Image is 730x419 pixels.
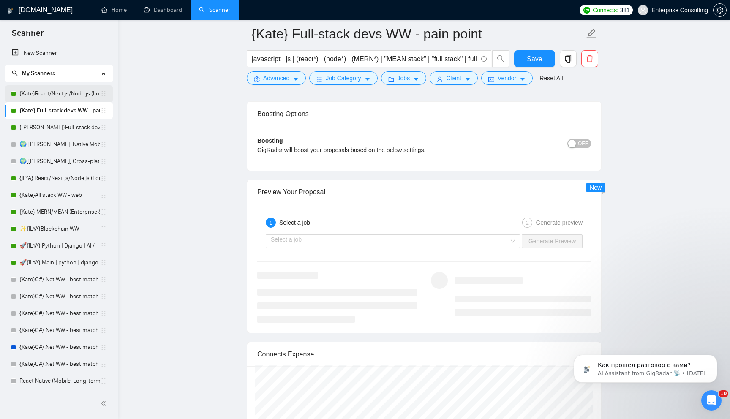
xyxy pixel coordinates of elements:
a: {Kate}C#/.Net WW - best match (not preferred location) [19,288,100,305]
span: 1 [270,220,272,226]
span: holder [100,293,107,300]
span: Connects: [593,5,618,15]
span: folder [388,76,394,82]
div: Preview Your Proposal [257,180,591,204]
button: Save [514,50,555,67]
a: 🌍[[PERSON_NAME]] Native Mobile WW [19,136,100,153]
a: New Scanner [12,45,106,62]
span: holder [100,124,107,131]
a: setting [713,7,727,14]
span: holder [100,242,107,249]
button: userClientcaret-down [430,71,478,85]
span: search [493,55,509,63]
span: user [437,76,443,82]
li: {Kate}React/Next.js/Node.js (Long-term, All Niches) [5,85,113,102]
button: copy [560,50,577,67]
button: search [492,50,509,67]
button: idcardVendorcaret-down [481,71,533,85]
span: holder [100,361,107,367]
button: settingAdvancedcaret-down [247,71,306,85]
li: {Kate}C#/.Net WW - best match [5,271,113,288]
span: holder [100,259,107,266]
span: caret-down [293,76,299,82]
span: holder [100,310,107,317]
span: Save [527,54,542,64]
span: New [590,184,602,191]
li: {Kate}Full-stack devs WW (<1 month) - pain point [5,119,113,136]
a: 🚀{ILYA} Python | Django | AI / [19,237,100,254]
img: logo [7,4,13,17]
li: 🚀{ILYA} Python | Django | AI / [5,237,113,254]
span: Jobs [398,73,410,83]
input: Search Freelance Jobs... [252,54,477,64]
a: dashboardDashboard [144,6,182,14]
li: React Native (Mobile, Long-term) [5,373,113,389]
button: barsJob Categorycaret-down [309,71,377,85]
a: Reset All [539,73,563,83]
span: holder [100,158,107,165]
span: holder [100,90,107,97]
input: Scanner name... [251,23,584,44]
span: holder [100,192,107,199]
a: searchScanner [199,6,230,14]
div: Generate preview [536,218,583,228]
a: {Kate}React/Next.js/Node.js (Long-term, All Niches) [19,85,100,102]
span: 10 [719,390,728,397]
span: caret-down [365,76,370,82]
a: {[PERSON_NAME]}Full-stack devs WW (<1 month) - pain point [19,119,100,136]
a: {ILYA} React/Next.js/Node.js (Long-term, All Niches) [19,170,100,187]
div: Select a job [279,218,315,228]
span: delete [582,55,598,63]
span: idcard [488,76,494,82]
a: 🚀{ILYA} Main | python | django | AI (+less than 30 h) [19,254,100,271]
li: {Kate} MERN/MEAN (Enterprise & SaaS) [5,204,113,220]
li: 🌍[Kate] Native Mobile WW [5,136,113,153]
a: homeHome [101,6,127,14]
div: GigRadar will boost your proposals based on the below settings. [257,145,508,155]
li: {Kate}All stack WW - web [5,187,113,204]
span: Advanced [263,73,289,83]
a: ✨{ILYA}Blockchain WW [19,220,100,237]
span: holder [100,226,107,232]
li: {Kate}C#/.Net WW - best match (0 spent) [5,339,113,356]
a: 🌍[[PERSON_NAME]] Cross-platform Mobile WW [19,153,100,170]
div: Boosting Options [257,102,591,126]
span: holder [100,344,107,351]
iframe: Intercom notifications message [561,337,730,396]
span: caret-down [465,76,471,82]
span: Vendor [498,73,516,83]
span: holder [100,209,107,215]
span: search [12,70,18,76]
iframe: Intercom live chat [701,390,722,411]
span: holder [100,175,107,182]
span: Scanner [5,27,50,45]
img: upwork-logo.png [583,7,590,14]
span: Job Category [326,73,361,83]
span: copy [560,55,576,63]
a: {Kate} Full-stack devs WW - pain point [19,102,100,119]
span: info-circle [481,56,487,62]
li: {Kate} Full-stack devs WW - pain point [5,102,113,119]
span: bars [316,76,322,82]
li: ✨{ILYA}Blockchain WW [5,220,113,237]
a: React Native (Mobile, Long-term) [19,373,100,389]
span: holder [100,327,107,334]
a: {Kate}All stack WW - web [19,187,100,204]
li: {Kate}C#/.Net WW - best match (<1 month) [5,305,113,322]
button: delete [581,50,598,67]
span: My Scanners [22,70,55,77]
div: Connects Expense [257,342,591,366]
span: caret-down [520,76,526,82]
li: 🌍[Kate] Cross-platform Mobile WW [5,153,113,170]
li: 🚀{ILYA} Main | python | django | AI (+less than 30 h) [5,254,113,271]
li: {Kate}C#/.Net WW - best match (0 spent, not preferred location) [5,356,113,373]
a: {Kate}C#/.Net WW - best match (<1 month, not preferred location) [19,322,100,339]
li: New Scanner [5,45,113,62]
span: double-left [101,399,109,408]
a: {Kate}C#/.Net WW - best match (<1 month) [19,305,100,322]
